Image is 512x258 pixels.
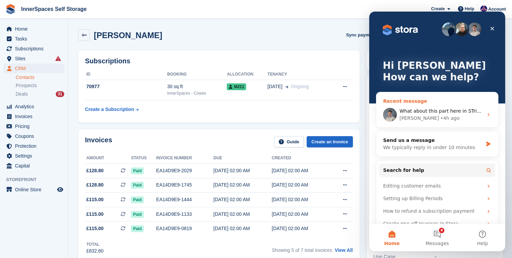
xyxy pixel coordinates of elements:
a: menu [3,54,64,63]
span: Invoices [15,112,56,121]
div: Total [86,241,104,247]
div: EA14D9E9-1444 [156,196,214,203]
div: Setting up Billing Periods [10,181,126,193]
span: £115.00 [86,211,104,218]
div: [DATE] 02:00 AM [214,181,272,189]
div: How to refund a subscription payment [14,196,114,203]
a: menu [3,102,64,111]
div: EA14D9E9-0819 [156,225,214,232]
div: 70977 [85,83,167,90]
span: Ongoing [291,84,309,89]
div: Editing customer emails [14,171,114,178]
span: Paid [131,182,143,189]
div: Send us a message [14,125,114,132]
div: Create one-off Invoices in Stora [14,209,114,216]
a: InnerSpaces Self Storage [18,3,89,15]
a: Guide [274,136,304,147]
span: Prospects [16,82,37,89]
span: Showing 5 of 7 total invoices [272,247,332,253]
span: [DATE] [268,83,283,90]
th: Tenancy [268,69,331,80]
span: Help [465,5,474,12]
div: • 4h ago [71,103,90,110]
a: menu [3,34,64,44]
span: Online Store [15,185,56,194]
span: £128.80 [86,167,104,174]
span: £128.80 [86,181,104,189]
img: Dominic Hampson [480,5,487,12]
span: Sites [15,54,56,63]
div: [DATE] 02:00 AM [272,167,330,174]
a: menu [3,131,64,141]
a: Contacts [16,74,64,81]
a: Create a Subscription [85,103,139,116]
div: [DATE] 02:00 AM [272,196,330,203]
a: Deals 31 [16,91,64,98]
th: Status [131,153,156,164]
th: Due [214,153,272,164]
span: £115.00 [86,225,104,232]
span: Coupons [15,131,56,141]
div: Send us a messageWe typically reply in under 10 minutes [7,119,129,145]
div: [DATE] 02:00 AM [214,196,272,203]
div: Create a Subscription [85,106,134,113]
div: [DATE] 02:00 AM [214,225,272,232]
span: Home [15,229,30,234]
span: Home [15,24,56,34]
span: What about this part here in STripe under Invoices [30,97,150,102]
span: M211 [227,83,246,90]
button: Messages [45,212,90,240]
div: £832.60 [86,247,104,255]
span: CRM [15,64,56,73]
span: Storefront [6,176,68,183]
button: Sync payment methods [346,29,396,41]
span: Subscriptions [15,44,56,53]
span: Help [108,229,119,234]
img: stora-icon-8386f47178a22dfd0bd8f6a31ec36ba5ce8667c1dd55bd0f319d3a0aa187defe.svg [5,4,16,14]
span: Capital [15,161,56,171]
span: Paid [131,211,143,218]
a: menu [3,24,64,34]
th: Amount [85,153,131,164]
a: menu [3,185,64,194]
div: EA14D9E9-1745 [156,181,214,189]
div: [DATE] 02:00 AM [272,211,330,218]
div: 30 sq ft [167,83,227,90]
div: How to refund a subscription payment [10,193,126,206]
span: Analytics [15,102,56,111]
th: Booking [167,69,227,80]
div: Close [117,11,129,23]
span: Pricing [15,122,56,131]
a: menu [3,64,64,73]
a: menu [3,151,64,161]
span: £115.00 [86,196,104,203]
a: Prospects [16,82,64,89]
div: Create one-off Invoices in Stora [10,206,126,219]
span: Paid [131,196,143,203]
span: Paid [131,225,143,232]
a: menu [3,161,64,171]
h2: [PERSON_NAME] [94,31,162,40]
button: Help [91,212,136,240]
th: Invoice number [156,153,214,164]
div: [DATE] 02:00 AM [214,167,272,174]
a: menu [3,44,64,53]
a: menu [3,141,64,151]
div: Setting up Billing Periods [14,183,114,191]
span: Search for help [14,155,55,162]
div: InnerSpaces - Cowes [167,90,227,96]
i: Smart entry sync failures have occurred [55,56,61,61]
a: View All [335,247,353,253]
span: Deals [16,91,28,97]
span: Messages [56,229,80,234]
th: Created [272,153,330,164]
h2: Subscriptions [85,57,353,65]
